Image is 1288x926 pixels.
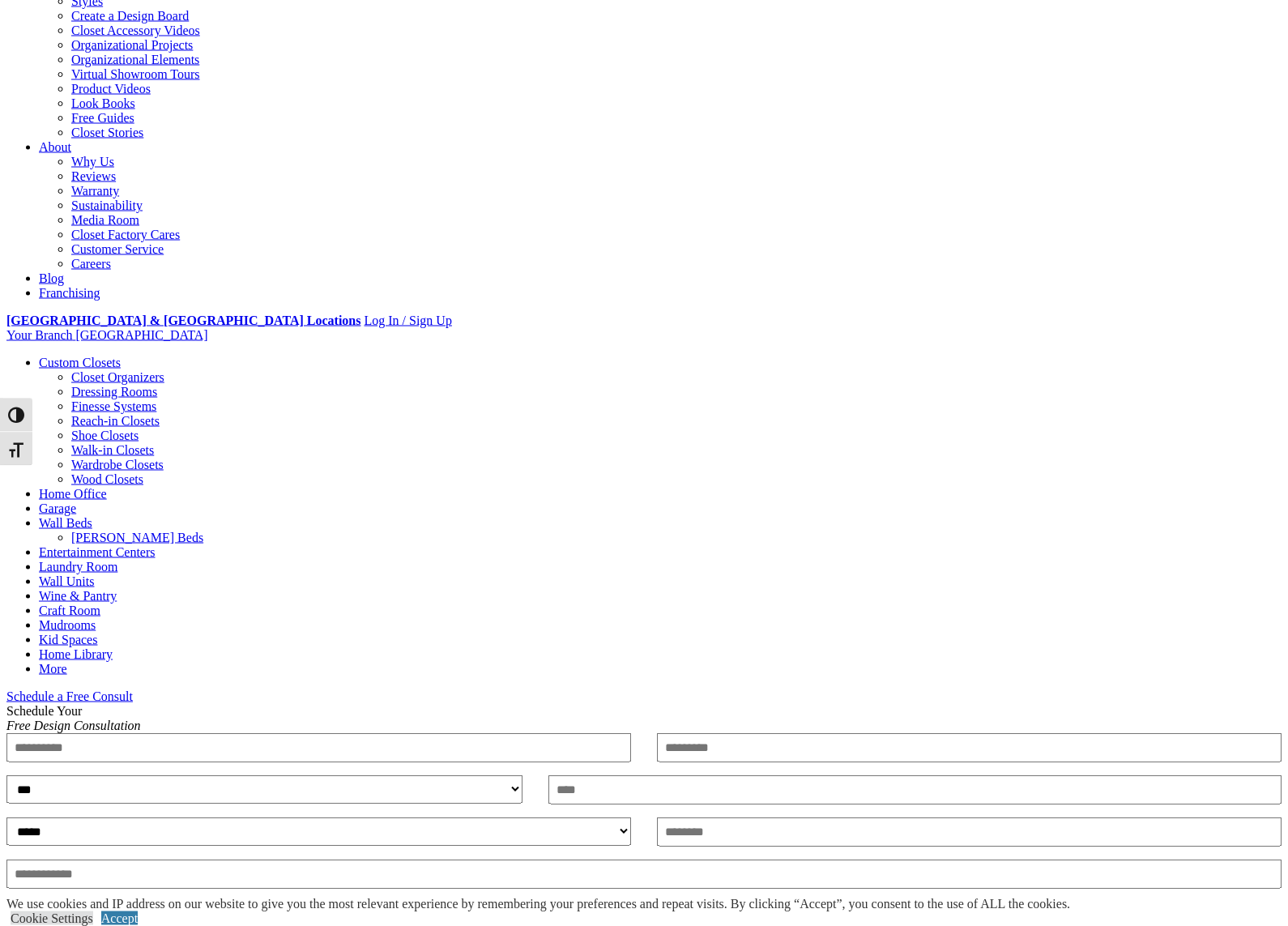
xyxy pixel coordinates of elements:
a: Entertainment Centers [39,545,156,559]
a: Schedule a Free Consult (opens a dropdown menu) [6,689,133,703]
a: Sustainability [71,198,143,212]
em: Free Design Consultation [6,719,141,732]
a: Cookie Settings [11,911,93,925]
a: Wall Units [39,574,94,588]
a: Custom Closets [39,356,121,369]
a: Why Us [71,155,114,169]
a: Wood Closets [71,472,143,486]
a: Mudrooms [39,618,96,632]
a: Shoe Closets [71,429,139,442]
a: Laundry Room [39,560,117,574]
a: Closet Organizers [71,370,164,384]
a: Wall Beds [39,516,92,530]
a: Franchising [39,286,100,300]
a: Free Guides [71,111,134,125]
a: Look Books [71,96,135,110]
a: More menu text will display only on big screen [39,662,67,676]
a: Closet Accessory Videos [71,23,200,37]
a: Log In / Sign Up [364,314,451,327]
span: Your Branch [6,328,72,342]
a: Home Office [39,487,107,501]
a: Organizational Elements [71,53,199,66]
a: Warranty [71,184,119,198]
a: [PERSON_NAME] Beds [71,531,203,544]
a: Walk-in Closets [71,443,154,457]
span: Schedule Your [6,704,141,732]
a: Organizational Projects [71,38,193,52]
a: Wardrobe Closets [71,458,164,472]
a: Reach-in Closets [71,414,160,428]
a: Closet Stories [71,126,143,139]
span: [GEOGRAPHIC_DATA] [75,328,207,342]
div: We use cookies and IP address on our website to give you the most relevant experience by remember... [6,897,1070,911]
a: Dressing Rooms [71,385,157,399]
a: Blog [39,271,64,285]
a: Customer Service [71,242,164,256]
a: Craft Room [39,604,100,617]
a: Careers [71,257,111,271]
a: Finesse Systems [71,399,156,413]
a: Product Videos [71,82,151,96]
a: Kid Spaces [39,633,97,646]
a: Virtual Showroom Tours [71,67,200,81]
a: Home Library [39,647,113,661]
a: Create a Design Board [71,9,189,23]
a: Closet Factory Cares [71,228,180,241]
a: Media Room [71,213,139,227]
a: About [39,140,71,154]
a: Garage [39,501,76,515]
a: Wine & Pantry [39,589,117,603]
a: Accept [101,911,138,925]
a: [GEOGRAPHIC_DATA] & [GEOGRAPHIC_DATA] Locations [6,314,360,327]
a: Your Branch [GEOGRAPHIC_DATA] [6,328,208,342]
a: Reviews [71,169,116,183]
